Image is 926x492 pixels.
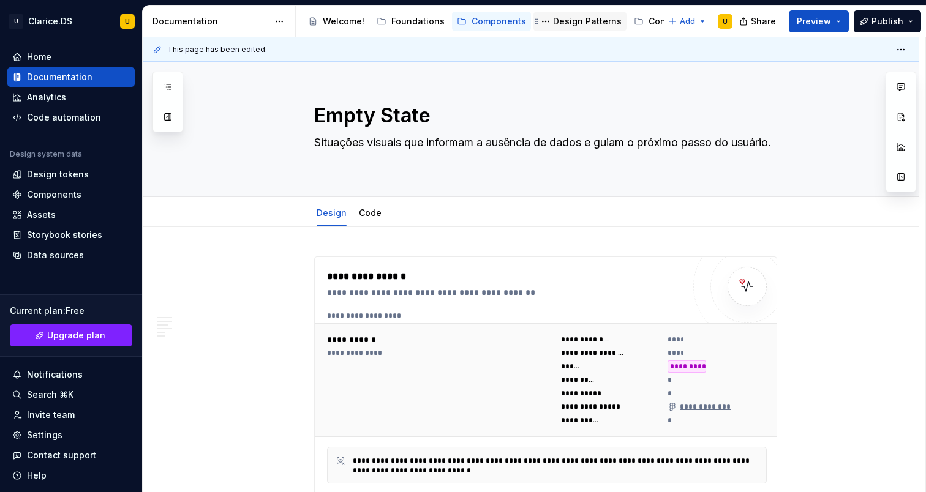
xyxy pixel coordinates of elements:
[47,329,105,341] span: Upgrade plan
[10,149,82,159] div: Design system data
[27,469,47,482] div: Help
[9,14,23,29] div: U
[391,15,445,28] div: Foundations
[312,101,775,130] textarea: Empty State
[10,305,132,317] div: Current plan : Free
[27,229,102,241] div: Storybook stories
[323,15,364,28] div: Welcome!
[680,17,695,26] span: Add
[7,205,135,225] a: Assets
[27,389,73,401] div: Search ⌘K
[649,15,683,28] div: Content
[553,15,622,28] div: Design Patterns
[10,324,132,346] a: Upgrade plan
[27,209,56,221] div: Assets
[733,10,784,32] button: Share
[2,8,140,34] button: UClarice.DSU
[125,17,130,26] div: U
[533,12,627,31] a: Design Patterns
[7,466,135,485] button: Help
[27,368,83,381] div: Notifications
[359,207,382,218] a: Code
[7,67,135,87] a: Documentation
[27,168,89,181] div: Design tokens
[303,9,662,34] div: Page tree
[871,15,903,28] span: Publish
[354,199,386,225] div: Code
[152,15,268,28] div: Documentation
[27,111,101,124] div: Code automation
[7,445,135,465] button: Contact support
[27,188,81,201] div: Components
[312,199,352,225] div: Design
[472,15,526,28] div: Components
[7,165,135,184] a: Design tokens
[854,10,921,32] button: Publish
[7,185,135,204] a: Components
[797,15,831,28] span: Preview
[7,365,135,384] button: Notifications
[723,17,728,26] div: U
[629,12,688,31] a: Content
[27,91,66,103] div: Analytics
[28,15,72,28] div: Clarice.DS
[7,108,135,127] a: Code automation
[452,12,531,31] a: Components
[27,429,62,441] div: Settings
[7,425,135,445] a: Settings
[303,12,369,31] a: Welcome!
[7,88,135,107] a: Analytics
[317,207,347,218] a: Design
[789,10,849,32] button: Preview
[27,51,51,63] div: Home
[27,71,92,83] div: Documentation
[372,12,450,31] a: Foundations
[751,15,776,28] span: Share
[7,385,135,404] button: Search ⌘K
[27,249,84,261] div: Data sources
[7,245,135,265] a: Data sources
[312,133,775,167] textarea: Situações visuais que informam a ausência de dados e guiam o próximo passo do usuário.
[167,45,267,54] span: This page has been edited.
[664,13,710,30] button: Add
[27,409,75,421] div: Invite team
[7,405,135,425] a: Invite team
[7,47,135,67] a: Home
[7,225,135,245] a: Storybook stories
[27,449,96,461] div: Contact support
